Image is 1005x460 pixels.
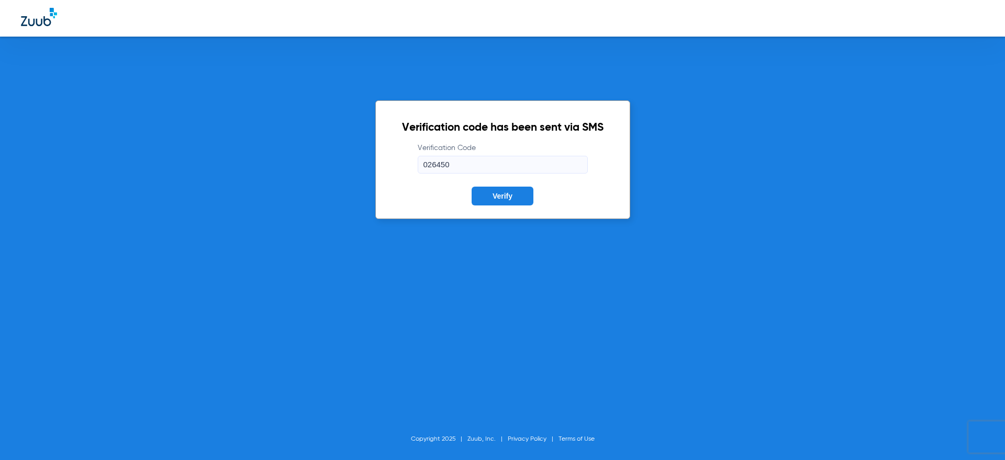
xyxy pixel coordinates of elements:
[472,187,533,205] button: Verify
[21,8,57,26] img: Zuub Logo
[559,436,595,442] a: Terms of Use
[467,434,508,444] li: Zuub, Inc.
[953,410,1005,460] iframe: Chat Widget
[411,434,467,444] li: Copyright 2025
[493,192,512,200] span: Verify
[418,156,588,174] input: Verification Code
[508,436,546,442] a: Privacy Policy
[418,143,588,174] label: Verification Code
[402,123,604,133] h2: Verification code has been sent via SMS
